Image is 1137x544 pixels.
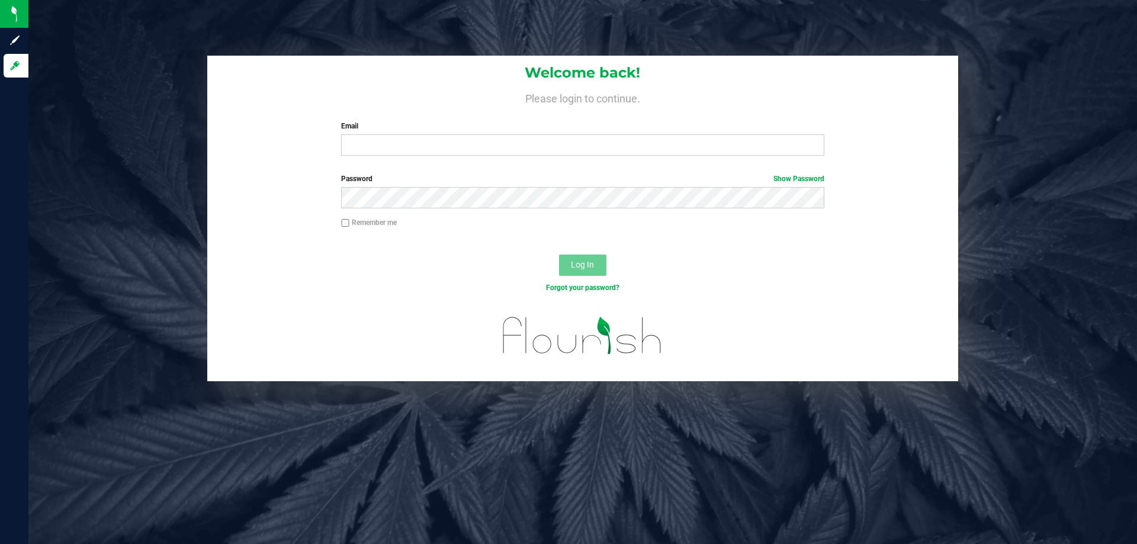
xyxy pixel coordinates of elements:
[489,305,676,366] img: flourish_logo.svg
[207,90,958,104] h4: Please login to continue.
[9,60,21,72] inline-svg: Log in
[546,284,619,292] a: Forgot your password?
[207,65,958,81] h1: Welcome back!
[571,260,594,269] span: Log In
[341,121,824,131] label: Email
[9,34,21,46] inline-svg: Sign up
[559,255,606,276] button: Log In
[341,175,372,183] span: Password
[773,175,824,183] a: Show Password
[341,219,349,227] input: Remember me
[341,217,397,228] label: Remember me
